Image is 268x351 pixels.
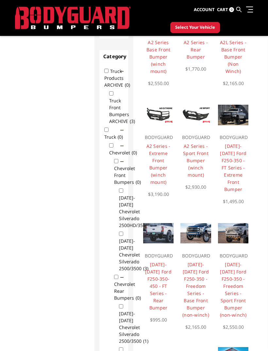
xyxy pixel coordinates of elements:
[185,184,206,190] span: $2,930.00
[103,53,125,60] h4: Category
[114,281,145,301] label: Chevrolet Rear Bumpers
[120,160,124,163] span: Click to show/hide children
[170,22,220,33] button: Select Your Vehicle
[220,133,247,141] p: BODYGUARD
[109,97,139,124] label: Truck Front Bumpers ARCHIVE
[148,80,169,86] span: $2,550.00
[223,198,244,204] span: $1,495.00
[119,238,152,272] label: [DATE]-[DATE] Chevrolet Silverado 2500/3500
[143,338,148,344] span: (1)
[120,129,124,132] span: Click to show/hide children
[182,261,209,318] a: [DATE]-[DATE] Ford F250-350 - Freedom Series - Base Front Bumper (non-winch)
[104,68,134,88] label: Truck Products ARCHIVE
[182,133,209,141] p: BODYGUARD
[217,7,228,12] span: Cart
[125,82,130,88] span: (0)
[183,143,209,178] a: A2 Series - Sport Front Bumper (winch mount)
[148,191,169,197] span: $3,190.00
[109,149,141,156] label: Chevrolet
[132,149,137,156] span: (0)
[175,24,215,31] span: Select Your Vehicle
[114,165,145,185] label: Chevrolet Front Bumpers
[121,55,125,58] button: -
[136,179,141,185] span: (0)
[145,252,172,260] p: BODYGUARD
[145,261,172,311] a: [DATE]-[DATE] Ford F250-350-450 - FT Series - Rear Bumper
[146,143,171,185] a: A2 Series - Extreme Front Bumper (winch mount)
[217,1,234,19] a: Cart 0
[130,118,135,124] span: (3)
[182,252,209,260] p: BODYGUARD
[229,7,234,12] span: 0
[120,144,124,148] span: Click to show/hide children
[118,134,123,140] span: (0)
[150,317,167,323] span: $995.00
[120,276,124,279] span: Click to show/hide children
[185,66,206,72] span: $1,770.00
[120,70,124,73] span: Click to show/hide children
[119,310,152,344] label: [DATE]-[DATE] Chevrolet Silverado 2500/3500
[194,1,215,19] a: Account
[220,261,247,318] a: [DATE]-[DATE] Ford F250-350 - Freedom Series - Sport Front Bumper (non-winch)
[185,324,206,330] span: $2,165.00
[119,195,159,228] label: [DATE]-[DATE] Chevrolet Silverado 2500HD/3500
[145,133,172,141] p: BODYGUARD
[15,7,131,29] img: BODYGUARD BUMPERS
[104,134,127,140] label: Truck
[220,252,247,260] p: BODYGUARD
[184,39,208,60] a: A2 Series - Rear Bumper
[223,324,244,330] span: $2,550.00
[194,7,215,12] span: Account
[146,39,171,74] a: A2 Series Base Front Bumper (winch mount)
[223,80,244,86] span: $2,165.00
[220,143,246,192] a: [DATE]-[DATE] Ford F250-350 - FT Series - Extreme Front Bumper
[136,295,141,301] span: (0)
[220,39,246,74] a: A2L Series - Base Front Bumper (Non Winch)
